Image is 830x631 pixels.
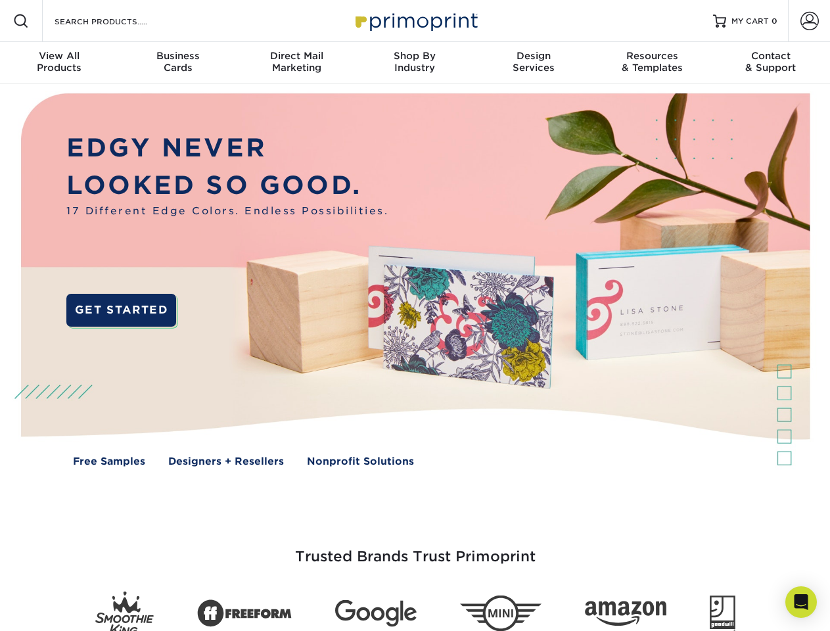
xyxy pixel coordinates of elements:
img: Google [335,600,417,627]
span: Direct Mail [237,50,356,62]
div: Industry [356,50,474,74]
a: DesignServices [474,42,593,84]
div: & Support [712,50,830,74]
span: Design [474,50,593,62]
p: EDGY NEVER [66,129,388,167]
div: & Templates [593,50,711,74]
a: GET STARTED [66,294,176,327]
p: LOOKED SO GOOD. [66,167,388,204]
a: Nonprofit Solutions [307,454,414,469]
a: Contact& Support [712,42,830,84]
span: Business [118,50,237,62]
span: 17 Different Edge Colors. Endless Possibilities. [66,204,388,219]
img: Amazon [585,601,666,626]
span: MY CART [731,16,769,27]
img: Primoprint [350,7,481,35]
div: Open Intercom Messenger [785,586,817,618]
a: Free Samples [73,454,145,469]
h3: Trusted Brands Trust Primoprint [31,517,800,581]
div: Cards [118,50,237,74]
a: Shop ByIndustry [356,42,474,84]
a: Designers + Resellers [168,454,284,469]
span: Contact [712,50,830,62]
div: Marketing [237,50,356,74]
a: Direct MailMarketing [237,42,356,84]
span: Resources [593,50,711,62]
span: Shop By [356,50,474,62]
span: 0 [772,16,777,26]
input: SEARCH PRODUCTS..... [53,13,181,29]
img: Goodwill [710,596,735,631]
a: Resources& Templates [593,42,711,84]
div: Services [474,50,593,74]
a: BusinessCards [118,42,237,84]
